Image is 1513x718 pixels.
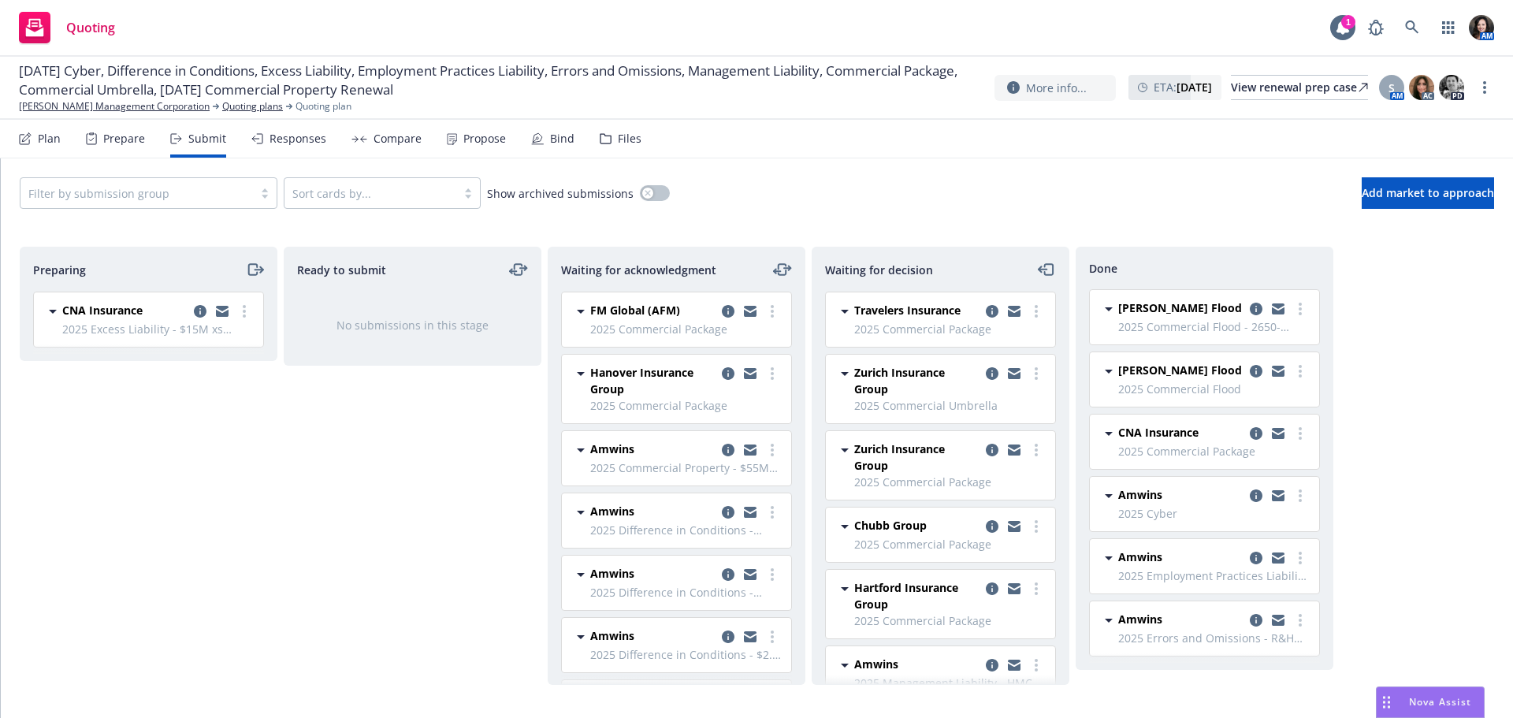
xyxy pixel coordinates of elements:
[463,132,506,145] div: Propose
[1269,549,1288,567] a: copy logging email
[741,441,760,459] a: copy logging email
[19,99,210,113] a: [PERSON_NAME] Management Corporation
[1247,611,1266,630] a: copy logging email
[773,260,792,279] a: moveLeftRight
[1118,486,1162,503] span: Amwins
[983,517,1002,536] a: copy logging email
[719,302,738,321] a: copy logging email
[590,522,782,538] span: 2025 Difference in Conditions - $10M xs $10M DIC - Main Program
[296,99,351,113] span: Quoting plan
[1247,299,1266,318] a: copy logging email
[719,441,738,459] a: copy logging email
[618,132,641,145] div: Files
[1377,687,1396,717] div: Drag to move
[1118,424,1199,441] span: CNA Insurance
[1118,362,1242,378] span: [PERSON_NAME] Flood
[741,364,760,383] a: copy logging email
[1005,441,1024,459] a: copy logging email
[1231,76,1368,99] div: View renewal prep case
[590,459,782,476] span: 2025 Commercial Property - $55M xs $20M DIC - Main Program
[854,474,1046,490] span: 2025 Commercial Package
[590,321,782,337] span: 2025 Commercial Package
[1154,79,1212,95] span: ETA :
[763,302,782,321] a: more
[763,565,782,584] a: more
[590,503,634,519] span: Amwins
[1433,12,1464,43] a: Switch app
[854,364,980,397] span: Zurich Insurance Group
[1362,177,1494,209] button: Add market to approach
[763,627,782,646] a: more
[1269,611,1288,630] a: copy logging email
[270,132,326,145] div: Responses
[1118,611,1162,627] span: Amwins
[719,364,738,383] a: copy logging email
[1362,185,1494,200] span: Add market to approach
[1027,579,1046,598] a: more
[62,302,143,318] span: CNA Insurance
[1005,302,1024,321] a: copy logging email
[1005,364,1024,383] a: copy logging email
[297,262,386,278] span: Ready to submit
[590,302,680,318] span: FM Global (AFM)
[1469,15,1494,40] img: photo
[1027,656,1046,675] a: more
[1291,299,1310,318] a: more
[719,627,738,646] a: copy logging email
[38,132,61,145] div: Plan
[854,441,980,474] span: Zurich Insurance Group
[1247,549,1266,567] a: copy logging email
[983,579,1002,598] a: copy logging email
[235,302,254,321] a: more
[854,397,1046,414] span: 2025 Commercial Umbrella
[825,262,933,278] span: Waiting for decision
[1118,567,1310,584] span: 2025 Employment Practices Liability - R&H EPL
[1005,517,1024,536] a: copy logging email
[1269,362,1288,381] a: copy logging email
[374,132,422,145] div: Compare
[19,61,982,99] span: [DATE] Cyber, Difference in Conditions, Excess Liability, Employment Practices Liability, Errors ...
[983,656,1002,675] a: copy logging email
[741,565,760,584] a: copy logging email
[1409,75,1434,100] img: photo
[222,99,283,113] a: Quoting plans
[854,675,1046,691] span: 2025 Management Liability - HMC $2M DO/EO, $1M EPL
[1247,362,1266,381] a: copy logging email
[1027,302,1046,321] a: more
[1291,424,1310,443] a: more
[590,364,716,397] span: Hanover Insurance Group
[487,185,634,202] span: Show archived submissions
[1027,364,1046,383] a: more
[509,260,528,279] a: moveLeftRight
[854,536,1046,552] span: 2025 Commercial Package
[188,132,226,145] div: Submit
[1118,630,1310,646] span: 2025 Errors and Omissions - R&H E&O
[1291,611,1310,630] a: more
[994,75,1116,101] button: More info...
[1231,75,1368,100] a: View renewal prep case
[763,441,782,459] a: more
[1118,318,1310,335] span: 2025 Commercial Flood - 2650-[GEOGRAPHIC_DATA], [GEOGRAPHIC_DATA]
[1118,381,1310,397] span: 2025 Commercial Flood
[1037,260,1056,279] a: moveLeft
[741,302,760,321] a: copy logging email
[854,302,961,318] span: Travelers Insurance
[1118,549,1162,565] span: Amwins
[245,260,264,279] a: moveRight
[1475,78,1494,97] a: more
[1291,486,1310,505] a: more
[310,317,515,333] div: No submissions in this stage
[719,503,738,522] a: copy logging email
[854,656,898,672] span: Amwins
[561,262,716,278] span: Waiting for acknowledgment
[103,132,145,145] div: Prepare
[1005,656,1024,675] a: copy logging email
[1027,517,1046,536] a: more
[1409,695,1471,709] span: Nova Assist
[1291,362,1310,381] a: more
[590,441,634,457] span: Amwins
[590,627,634,644] span: Amwins
[213,302,232,321] a: copy logging email
[854,579,980,612] span: Hartford Insurance Group
[763,503,782,522] a: more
